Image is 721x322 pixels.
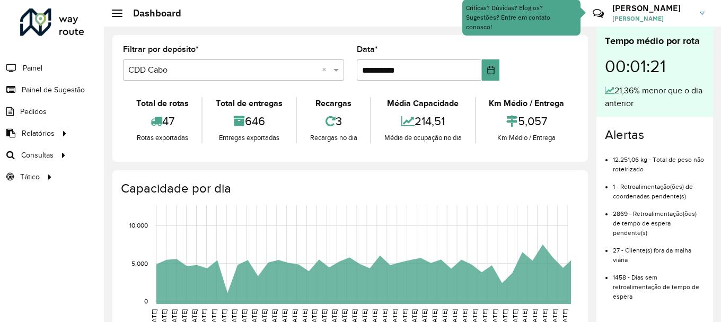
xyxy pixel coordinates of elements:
[322,64,331,76] span: Clear all
[613,265,705,301] li: 1458 - Dias sem retroalimentação de tempo de espera
[374,97,472,110] div: Média Capacidade
[374,133,472,143] div: Média de ocupação no dia
[479,97,575,110] div: Km Médio / Entrega
[126,133,199,143] div: Rotas exportadas
[205,97,293,110] div: Total de entregas
[22,84,85,95] span: Painel de Sugestão
[300,97,367,110] div: Recargas
[300,110,367,133] div: 3
[126,97,199,110] div: Total de rotas
[605,48,705,84] div: 00:01:21
[357,43,378,56] label: Data
[479,110,575,133] div: 5,057
[121,181,577,196] h4: Capacidade por dia
[20,171,40,182] span: Tático
[479,133,575,143] div: Km Médio / Entrega
[300,133,367,143] div: Recargas no dia
[23,63,42,74] span: Painel
[131,260,148,267] text: 5,000
[205,133,293,143] div: Entregas exportadas
[612,14,692,23] span: [PERSON_NAME]
[126,110,199,133] div: 47
[605,84,705,110] div: 21,36% menor que o dia anterior
[613,238,705,265] li: 27 - Cliente(s) fora da malha viária
[605,34,705,48] div: Tempo médio por rota
[587,2,610,25] a: Contato Rápido
[613,147,705,174] li: 12.251,06 kg - Total de peso não roteirizado
[374,110,472,133] div: 214,51
[205,110,293,133] div: 646
[22,128,55,139] span: Relatórios
[613,201,705,238] li: 2869 - Retroalimentação(ões) de tempo de espera pendente(s)
[20,106,47,117] span: Pedidos
[605,127,705,143] h4: Alertas
[482,59,499,81] button: Choose Date
[144,298,148,304] text: 0
[123,43,199,56] label: Filtrar por depósito
[129,222,148,229] text: 10,000
[122,7,181,19] h2: Dashboard
[21,150,54,161] span: Consultas
[613,174,705,201] li: 1 - Retroalimentação(ões) de coordenadas pendente(s)
[612,3,692,13] h3: [PERSON_NAME]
